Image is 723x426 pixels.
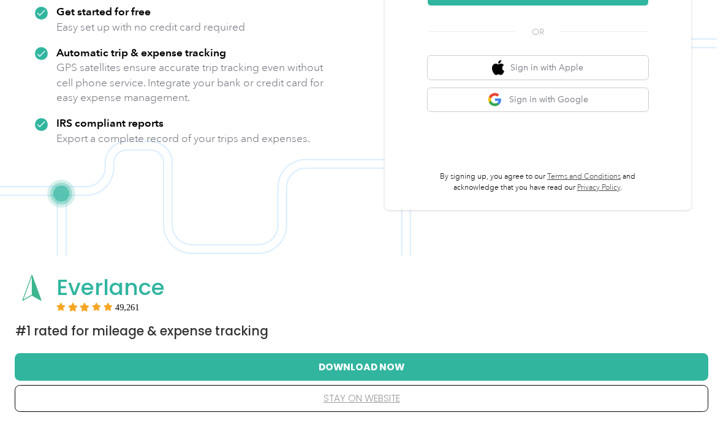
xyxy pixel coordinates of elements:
img: google logo [488,92,503,108]
a: Terms and Conditions [547,172,621,181]
div: Rating:5 stars [56,302,140,311]
span: User reviews count [115,304,140,311]
p: By signing up, you agree to our and acknowledge that you have read our . [428,171,648,193]
p: Export a complete record of your trips and expenses. [56,131,310,146]
img: apple logo [492,60,504,75]
button: google logoSign in with Google [428,88,648,112]
span: #1 Rated for Mileage & Expense Tracking [15,323,268,340]
button: stay on website [34,386,689,411]
img: App logo [15,271,48,304]
span: OR [517,26,559,39]
strong: Get started for free [56,5,151,18]
p: Easy set up with no credit card required [56,20,245,35]
strong: Automatic trip & expense tracking [56,46,226,59]
a: Privacy Policy [577,183,621,192]
button: apple logoSign in with Apple [428,56,648,80]
span: Everlance [56,272,165,303]
button: Download Now [34,354,689,379]
p: GPS satellites ensure accurate trip tracking even without cell phone service. Integrate your bank... [56,60,324,105]
strong: IRS compliant reports [56,116,164,129]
